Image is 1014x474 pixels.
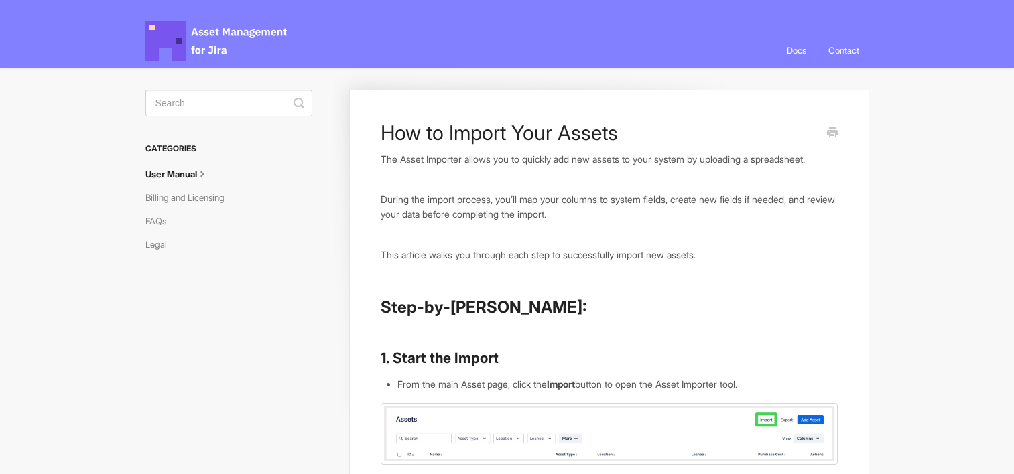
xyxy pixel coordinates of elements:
[547,378,575,390] strong: Import
[145,90,312,116] input: Search
[145,21,289,61] span: Asset Management for Jira Docs
[397,377,837,392] li: From the main Asset page, click the button to open the Asset Importer tool.
[145,210,176,232] a: FAQs
[777,32,816,68] a: Docs
[145,187,235,208] a: Billing and Licensing
[145,234,177,255] a: Legal
[381,121,817,145] h1: How to Import Your Assets
[381,403,837,465] img: file-QvZ9KPEGLA.jpg
[381,297,837,318] h2: Step-by-[PERSON_NAME]:
[145,137,312,161] h3: Categories
[145,163,219,185] a: User Manual
[381,152,837,167] p: The Asset Importer allows you to quickly add new assets to your system by uploading a spreadsheet.
[818,32,869,68] a: Contact
[381,248,837,262] p: This article walks you through each step to successfully import new assets.
[827,126,838,141] a: Print this Article
[381,349,837,368] h3: 1. Start the Import
[381,192,837,221] p: During the import process, you’ll map your columns to system fields, create new fields if needed,...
